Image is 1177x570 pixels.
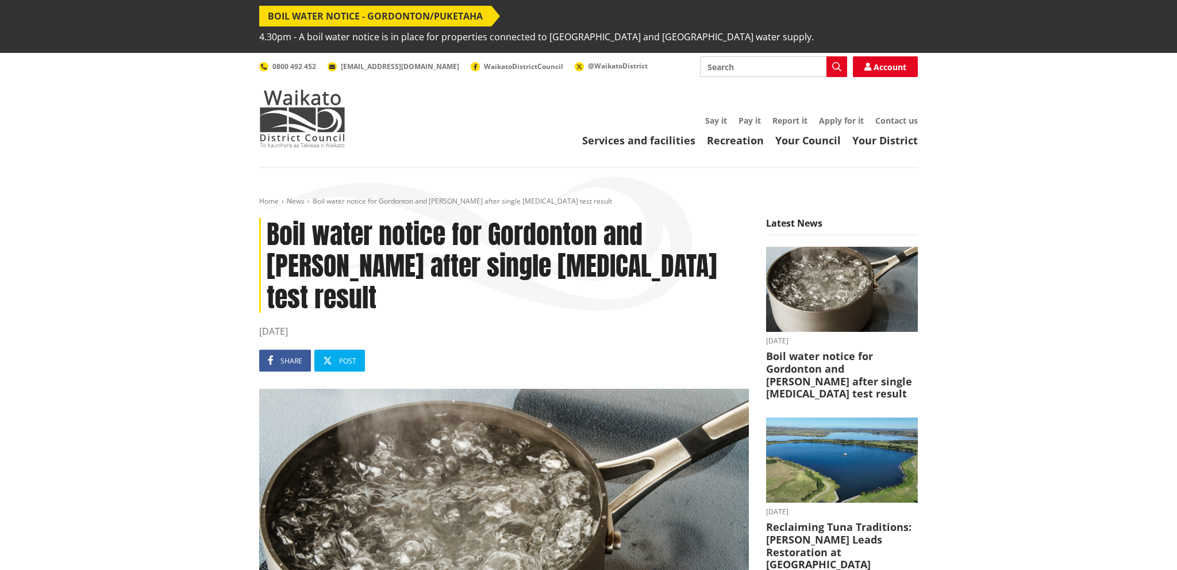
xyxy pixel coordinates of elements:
a: @WaikatoDistrict [575,61,648,71]
img: Lake Waahi (Lake Puketirini in the foreground) [766,418,918,503]
span: Post [339,356,356,366]
time: [DATE] [766,338,918,345]
a: News [287,196,305,206]
a: [EMAIL_ADDRESS][DOMAIN_NAME] [328,62,459,71]
span: 0800 492 452 [272,62,316,71]
span: Share [280,356,302,366]
a: Home [259,196,279,206]
a: Contact us [875,115,918,126]
a: Services and facilities [582,133,695,147]
a: Post [314,350,365,372]
nav: breadcrumb [259,197,918,206]
a: Your District [852,133,918,147]
a: Account [853,56,918,77]
time: [DATE] [766,508,918,515]
img: Waikato District Council - Te Kaunihera aa Takiwaa o Waikato [259,90,345,147]
a: Share [259,350,311,372]
a: Recreation [707,133,764,147]
a: 0800 492 452 [259,62,316,71]
h1: Boil water notice for Gordonton and [PERSON_NAME] after single [MEDICAL_DATA] test result [259,218,749,313]
span: Boil water notice - Gordonton/Puketaha [259,6,491,26]
img: boil water notice [766,247,918,332]
a: boil water notice gordonton puketaha [DATE] Boil water notice for Gordonton and [PERSON_NAME] aft... [766,247,918,400]
a: Report it [772,115,807,126]
a: WaikatoDistrictCouncil [471,62,563,71]
a: Pay it [738,115,761,126]
a: Your Council [775,133,841,147]
a: Say it [705,115,727,126]
span: Boil water notice for Gordonton and [PERSON_NAME] after single [MEDICAL_DATA] test result [313,196,612,206]
input: Search input [700,56,847,77]
a: Apply for it [819,115,864,126]
span: [EMAIL_ADDRESS][DOMAIN_NAME] [341,62,459,71]
time: [DATE] [259,324,749,338]
h3: Boil water notice for Gordonton and [PERSON_NAME] after single [MEDICAL_DATA] test result [766,350,918,400]
span: WaikatoDistrictCouncil [484,62,563,71]
span: @WaikatoDistrict [588,61,648,71]
span: 4.30pm - A boil water notice is in place for properties connected to [GEOGRAPHIC_DATA] and [GEOGR... [259,26,814,47]
h5: Latest News [766,218,918,235]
